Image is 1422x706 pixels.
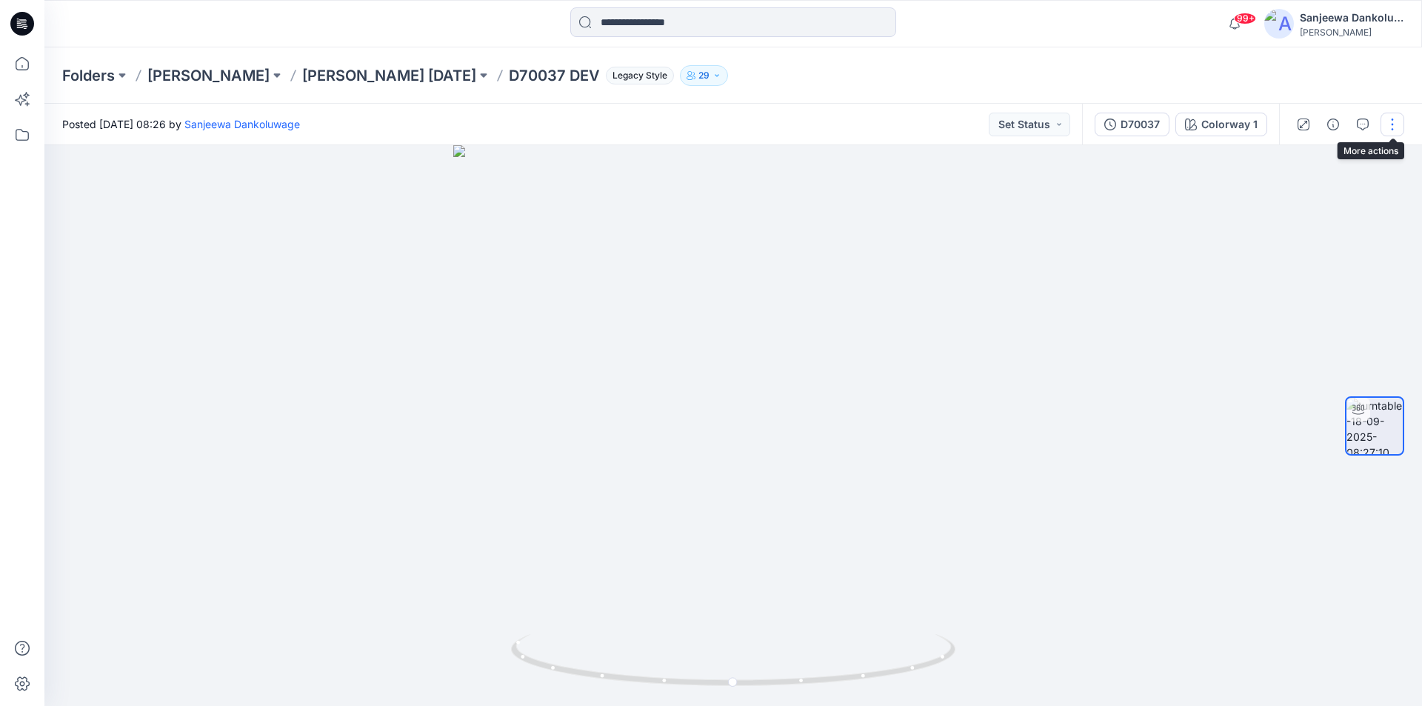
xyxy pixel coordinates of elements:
button: Details [1321,113,1345,136]
div: D70037 [1121,116,1160,133]
span: 99+ [1234,13,1256,24]
a: [PERSON_NAME] [DATE] [302,65,476,86]
img: turntable-18-09-2025-08:27:10 [1346,398,1403,454]
button: Colorway 1 [1175,113,1267,136]
a: [PERSON_NAME] [147,65,270,86]
span: Legacy Style [606,67,674,84]
div: Colorway 1 [1201,116,1258,133]
span: Posted [DATE] 08:26 by [62,116,300,132]
div: [PERSON_NAME] [1300,27,1403,38]
img: avatar [1264,9,1294,39]
p: 29 [698,67,710,84]
button: 29 [680,65,728,86]
a: Sanjeewa Dankoluwage [184,118,300,130]
a: Folders [62,65,115,86]
button: Legacy Style [600,65,674,86]
button: D70037 [1095,113,1169,136]
p: D70037 DEV [509,65,600,86]
div: Sanjeewa Dankoluwage [1300,9,1403,27]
